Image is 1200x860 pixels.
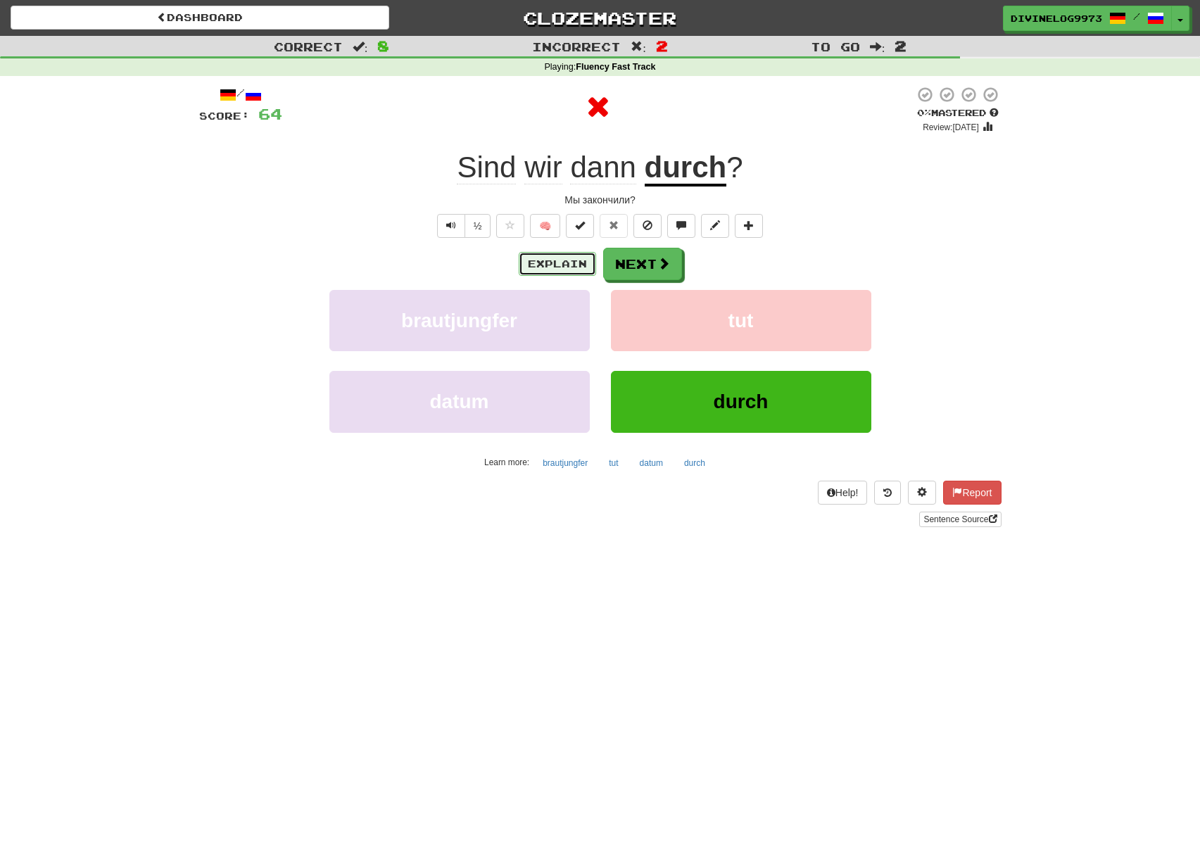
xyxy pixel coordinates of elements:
span: / [1133,11,1140,21]
a: Sentence Source [919,512,1001,527]
button: Explain [519,252,596,276]
a: Clozemaster [410,6,789,30]
strong: Fluency Fast Track [576,62,655,72]
span: 2 [895,37,907,54]
button: Round history (alt+y) [874,481,901,505]
span: dann [570,151,636,184]
button: Next [603,248,682,280]
a: Dashboard [11,6,389,30]
button: datum [632,453,671,474]
button: datum [329,371,590,432]
button: Report [943,481,1001,505]
span: DivineLog9973 [1011,12,1102,25]
button: tut [611,290,871,351]
span: Score: [199,110,250,122]
button: durch [611,371,871,432]
button: brautjungfer [535,453,595,474]
button: Favorite sentence (alt+f) [496,214,524,238]
span: wir [524,151,562,184]
button: tut [601,453,626,474]
small: Learn more: [484,457,529,467]
div: / [199,86,282,103]
button: Ignore sentence (alt+i) [633,214,662,238]
small: Review: [DATE] [923,122,979,132]
span: durch [714,391,769,412]
span: 64 [258,105,282,122]
span: Correct [274,39,343,53]
button: Set this sentence to 100% Mastered (alt+m) [566,214,594,238]
div: Text-to-speech controls [434,214,491,238]
div: Мы закончили? [199,193,1002,207]
span: ? [726,151,743,184]
span: tut [728,310,754,331]
span: Sind [457,151,516,184]
button: Help! [818,481,868,505]
a: DivineLog9973 / [1003,6,1172,31]
button: 🧠 [530,214,560,238]
span: Incorrect [532,39,621,53]
button: Play sentence audio (ctl+space) [437,214,465,238]
button: Add to collection (alt+a) [735,214,763,238]
span: : [353,41,368,53]
span: 0 % [917,107,931,118]
span: 8 [377,37,389,54]
button: durch [676,453,713,474]
button: brautjungfer [329,290,590,351]
u: durch [645,151,727,186]
button: Reset to 0% Mastered (alt+r) [600,214,628,238]
button: Edit sentence (alt+d) [701,214,729,238]
span: 2 [656,37,668,54]
button: ½ [465,214,491,238]
span: : [631,41,646,53]
span: : [870,41,885,53]
span: To go [811,39,860,53]
span: brautjungfer [401,310,517,331]
button: Discuss sentence (alt+u) [667,214,695,238]
div: Mastered [914,107,1002,120]
span: datum [430,391,489,412]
